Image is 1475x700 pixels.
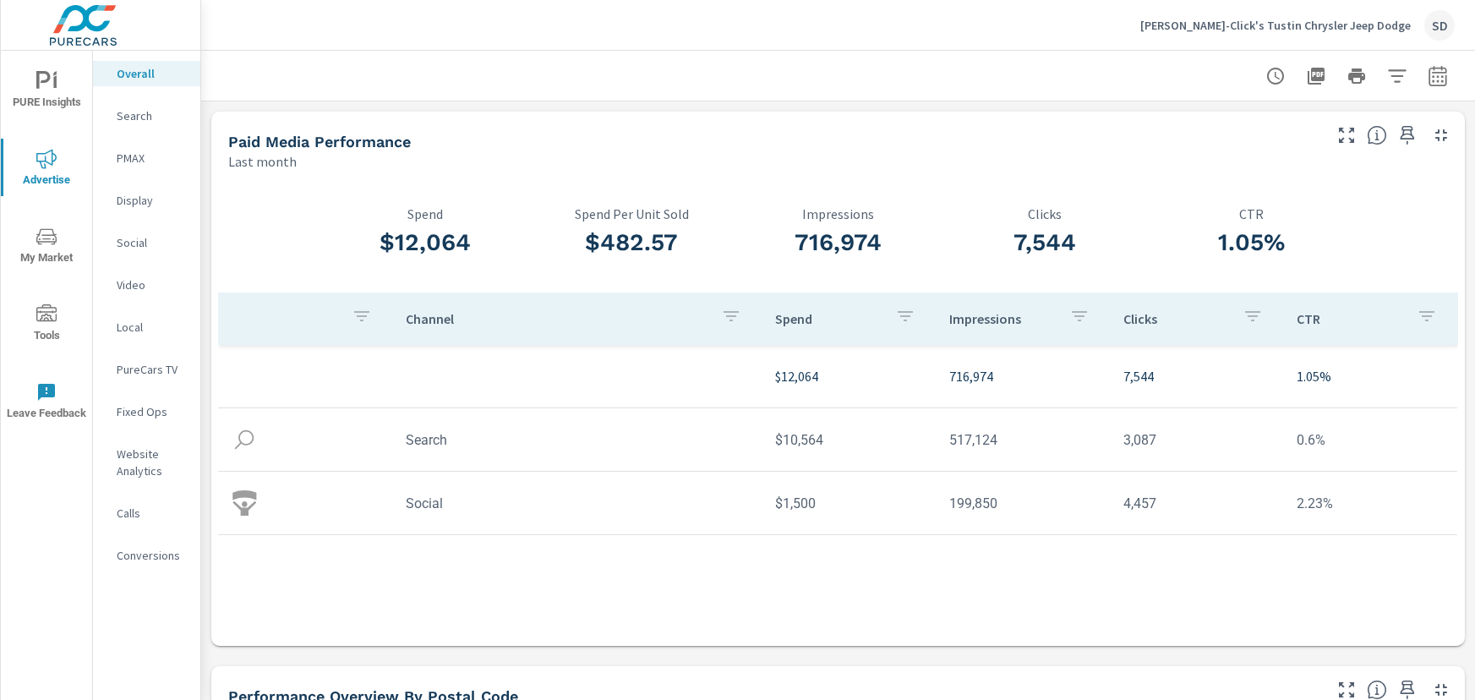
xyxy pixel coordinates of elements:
td: 3,087 [1110,418,1284,462]
img: icon-search.svg [232,427,257,452]
div: Social [93,230,200,255]
button: Select Date Range [1421,59,1455,93]
img: icon-social.svg [232,490,257,516]
td: Search [392,418,762,462]
h3: $12,064 [321,228,528,257]
div: PMAX [93,145,200,171]
p: PMAX [117,150,187,167]
p: Channel [406,310,707,327]
p: Impressions [735,206,942,221]
p: 7,544 [1123,366,1270,386]
td: 4,457 [1110,482,1284,525]
p: Display [117,192,187,209]
p: Clicks [942,206,1149,221]
p: Spend Per Unit Sold [528,206,735,221]
p: Search [117,107,187,124]
div: Calls [93,500,200,526]
p: Clicks [1123,310,1230,327]
div: Search [93,103,200,129]
button: "Export Report to PDF" [1299,59,1333,93]
div: Display [93,188,200,213]
p: Social [117,234,187,251]
div: Local [93,314,200,340]
h5: Paid Media Performance [228,133,411,150]
td: 199,850 [936,482,1110,525]
p: Website Analytics [117,446,187,479]
td: Social [392,482,762,525]
span: Tools [6,304,87,346]
td: $10,564 [762,418,936,462]
div: Overall [93,61,200,86]
p: Overall [117,65,187,82]
span: PURE Insights [6,71,87,112]
span: Understand performance data by postal code. Individual postal codes can be selected and expanded ... [1367,680,1387,700]
span: My Market [6,227,87,268]
span: Leave Feedback [6,382,87,424]
td: 0.6% [1283,418,1457,462]
p: Impressions [949,310,1056,327]
td: $1,500 [762,482,936,525]
h3: $482.57 [528,228,735,257]
p: 1.05% [1297,366,1444,386]
h3: 1.05% [1148,228,1355,257]
td: 2.23% [1283,482,1457,525]
button: Make Fullscreen [1333,122,1360,149]
p: 716,974 [949,366,1096,386]
button: Minimize Widget [1428,122,1455,149]
p: CTR [1297,310,1403,327]
p: Fixed Ops [117,403,187,420]
td: 517,124 [936,418,1110,462]
p: Video [117,276,187,293]
p: Local [117,319,187,336]
span: Understand performance metrics over the selected time range. [1367,125,1387,145]
p: Conversions [117,547,187,564]
h3: 716,974 [735,228,942,257]
button: Apply Filters [1380,59,1414,93]
p: $12,064 [775,366,922,386]
div: nav menu [1,51,92,440]
p: PureCars TV [117,361,187,378]
div: Conversions [93,543,200,568]
span: Save this to your personalized report [1394,122,1421,149]
p: [PERSON_NAME]-Click's Tustin Chrysler Jeep Dodge [1140,18,1411,33]
p: Spend [775,310,882,327]
p: CTR [1148,206,1355,221]
h3: 7,544 [942,228,1149,257]
p: Spend [321,206,528,221]
div: PureCars TV [93,357,200,382]
p: Last month [228,151,297,172]
div: Website Analytics [93,441,200,484]
button: Print Report [1340,59,1374,93]
div: SD [1424,10,1455,41]
div: Fixed Ops [93,399,200,424]
p: Calls [117,505,187,522]
div: Video [93,272,200,298]
span: Advertise [6,149,87,190]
